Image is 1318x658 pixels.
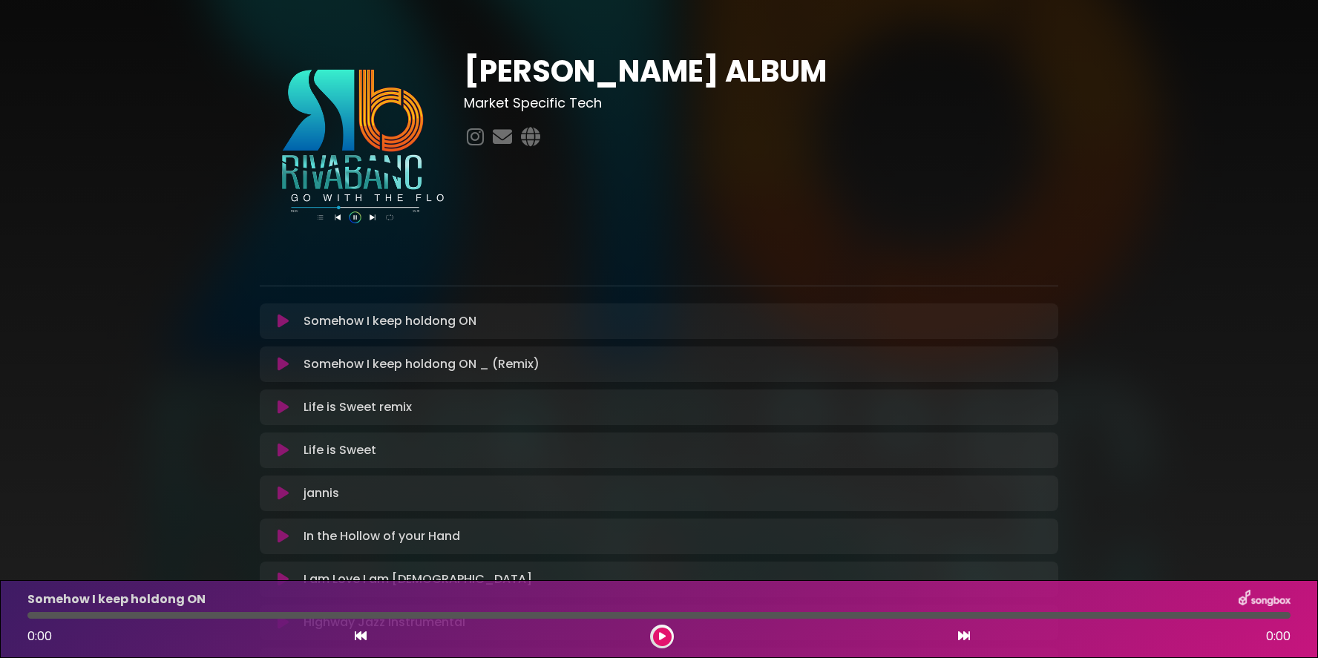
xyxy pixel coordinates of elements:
[304,312,476,330] p: Somehow I keep holdong ON
[304,527,460,545] p: In the Hollow of your Hand
[304,355,540,373] p: Somehow I keep holdong ON _ (Remix)
[304,570,532,588] p: I am Love I am [DEMOGRAPHIC_DATA]
[304,398,412,416] p: Life is Sweet remix
[27,628,52,645] span: 0:00
[27,590,206,608] p: Somehow I keep holdong ON
[260,53,446,240] img: 4pN4B8I1S26pthYFCpPw
[464,53,1058,89] h1: [PERSON_NAME] ALBUM
[1266,628,1291,645] span: 0:00
[304,441,376,459] p: Life is Sweet
[304,484,339,502] p: jannis
[464,95,1058,111] h3: Market Specific Tech
[1239,590,1291,609] img: songbox-logo-white.png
